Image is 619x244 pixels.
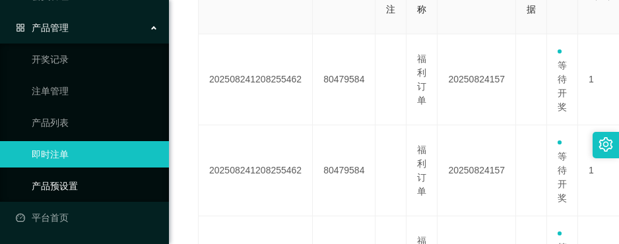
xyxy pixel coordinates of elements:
[32,78,158,104] a: 注单管理
[199,125,313,216] td: 202508241208255462
[32,46,158,73] a: 开奖记录
[407,34,438,125] td: 福利订单
[16,22,69,33] span: 产品管理
[438,125,516,216] td: 20250824157
[407,125,438,216] td: 福利订单
[16,204,158,231] a: 图标: dashboard平台首页
[558,137,567,203] span: 等待开奖
[32,141,158,168] a: 即时注单
[599,137,613,152] i: 图标: setting
[558,46,567,112] span: 等待开奖
[16,23,25,32] i: 图标: appstore-o
[199,34,313,125] td: 202508241208255462
[313,125,375,216] td: 80479584
[32,173,158,199] a: 产品预设置
[438,34,516,125] td: 20250824157
[32,109,158,136] a: 产品列表
[313,34,375,125] td: 80479584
